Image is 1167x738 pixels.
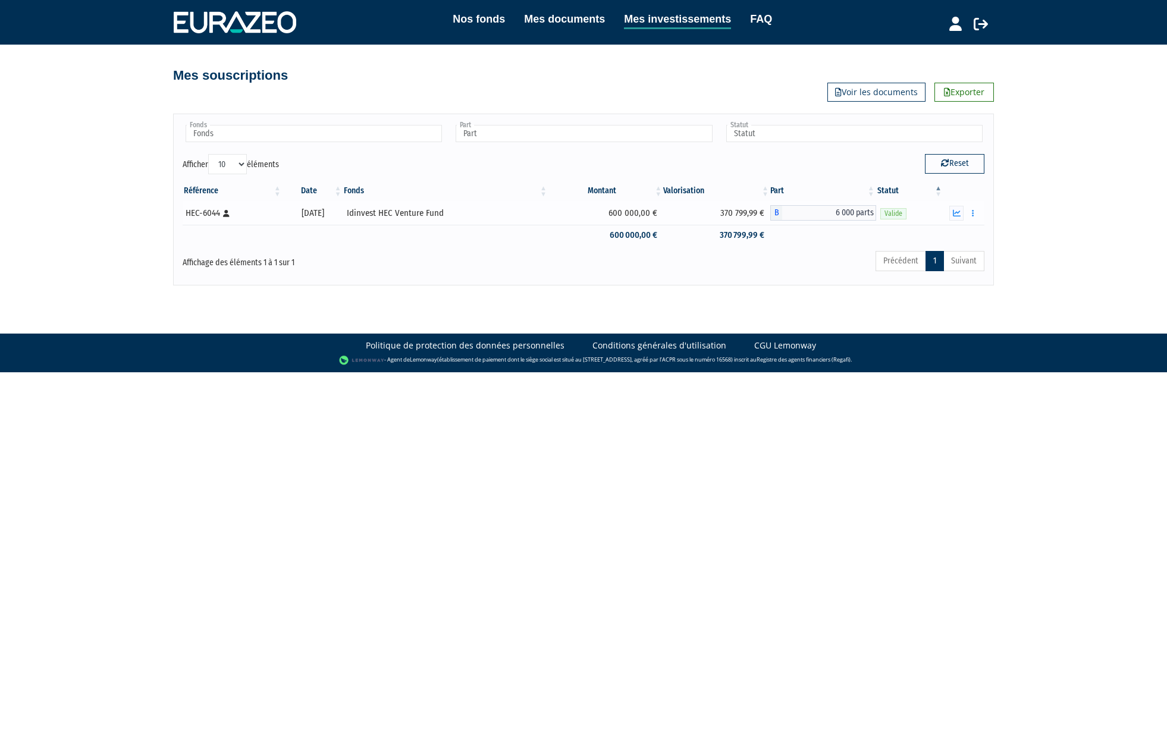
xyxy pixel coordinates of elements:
[624,11,731,29] a: Mes investissements
[934,83,994,102] a: Exporter
[943,251,984,271] a: Suivant
[880,208,906,219] span: Valide
[757,356,851,363] a: Registre des agents financiers (Regafi)
[524,11,605,27] a: Mes documents
[663,225,770,246] td: 370 799,99 €
[410,356,437,363] a: Lemonway
[770,181,876,201] th: Part: activer pour trier la colonne par ordre croissant
[339,354,385,366] img: logo-lemonway.png
[183,250,506,269] div: Affichage des éléments 1 à 1 sur 1
[876,251,926,271] a: Précédent
[925,154,984,173] button: Reset
[770,205,782,221] span: B
[663,181,770,201] th: Valorisation: activer pour trier la colonne par ordre croissant
[754,340,816,351] a: CGU Lemonway
[548,225,663,246] td: 600 000,00 €
[782,205,876,221] span: 6 000 parts
[186,207,278,219] div: HEC-6044
[592,340,726,351] a: Conditions générales d'utilisation
[183,154,279,174] label: Afficher éléments
[827,83,926,102] a: Voir les documents
[366,340,564,351] a: Politique de protection des données personnelles
[750,11,772,27] a: FAQ
[663,201,770,225] td: 370 799,99 €
[183,181,283,201] th: Référence : activer pour trier la colonne par ordre croissant
[174,11,296,33] img: 1732889491-logotype_eurazeo_blanc_rvb.png
[343,181,548,201] th: Fonds: activer pour trier la colonne par ordre croissant
[12,354,1155,366] div: - Agent de (établissement de paiement dont le siège social est situé au [STREET_ADDRESS], agréé p...
[548,181,663,201] th: Montant: activer pour trier la colonne par ordre croissant
[223,210,230,217] i: [Français] Personne physique
[770,205,876,221] div: B - Idinvest HEC Venture Fund
[876,181,943,201] th: Statut : activer pour trier la colonne par ordre d&eacute;croissant
[173,68,288,83] h4: Mes souscriptions
[287,207,339,219] div: [DATE]
[548,201,663,225] td: 600 000,00 €
[283,181,343,201] th: Date: activer pour trier la colonne par ordre croissant
[926,251,944,271] a: 1
[453,11,505,27] a: Nos fonds
[347,207,544,219] div: Idinvest HEC Venture Fund
[208,154,247,174] select: Afficheréléments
